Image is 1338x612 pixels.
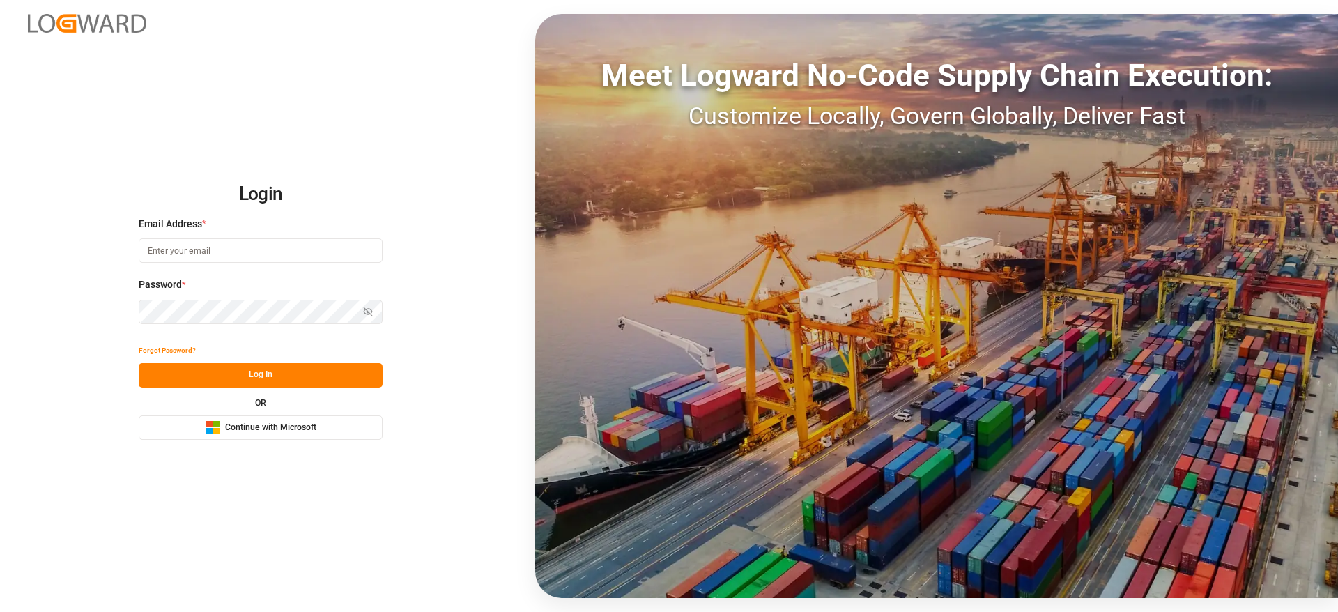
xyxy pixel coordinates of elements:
[535,52,1338,98] div: Meet Logward No-Code Supply Chain Execution:
[139,277,182,292] span: Password
[139,363,383,388] button: Log In
[139,238,383,263] input: Enter your email
[139,339,196,363] button: Forgot Password?
[255,399,266,407] small: OR
[225,422,316,434] span: Continue with Microsoft
[28,14,146,33] img: Logward_new_orange.png
[535,98,1338,134] div: Customize Locally, Govern Globally, Deliver Fast
[139,415,383,440] button: Continue with Microsoft
[139,217,202,231] span: Email Address
[139,172,383,217] h2: Login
